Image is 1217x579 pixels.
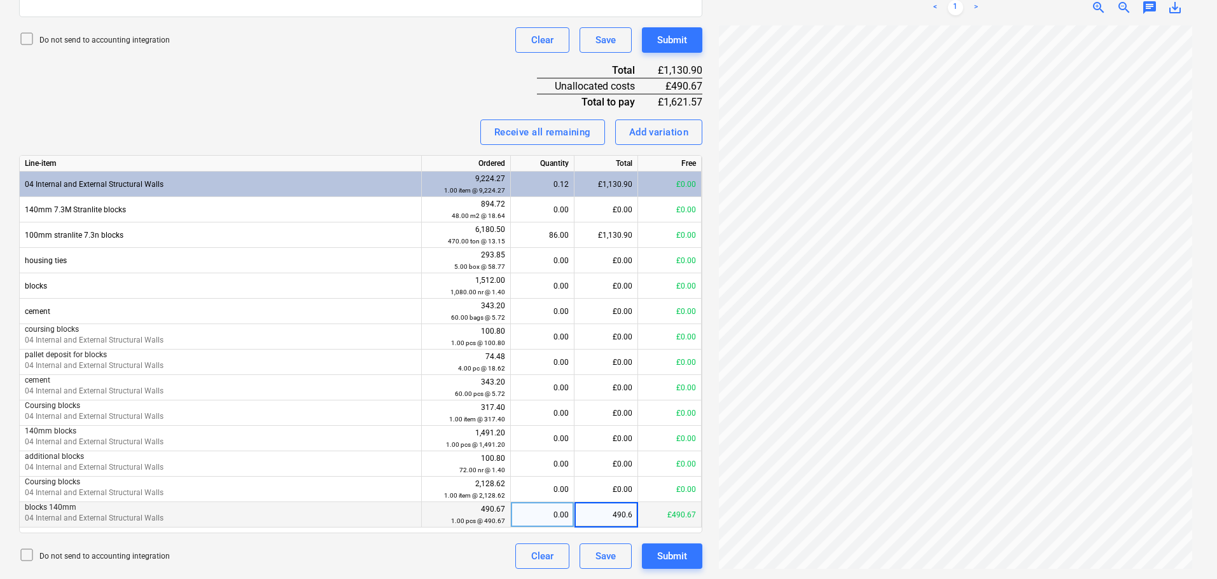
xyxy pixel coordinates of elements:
[516,400,569,426] div: 0.00
[638,299,702,324] div: £0.00
[516,426,569,451] div: 0.00
[595,548,616,564] div: Save
[25,477,80,486] span: Coursing blocks
[451,339,505,346] small: 1.00 pcs @ 100.80
[427,224,505,247] div: 6,180.50
[537,63,655,78] div: Total
[451,517,505,524] small: 1.00 pcs @ 490.67
[642,27,702,53] button: Submit
[615,119,703,145] button: Add variation
[516,248,569,273] div: 0.00
[638,400,702,426] div: £0.00
[580,27,632,53] button: Save
[20,197,422,222] div: 140mm 7.3M Stranlite blocks
[427,300,505,324] div: 343.20
[511,156,574,172] div: Quantity
[20,299,422,324] div: cement
[454,263,505,270] small: 5.00 box @ 58.77
[25,426,76,435] span: 140mm blocks
[657,548,687,564] div: Submit
[427,427,505,451] div: 1,491.20
[451,314,505,321] small: 60.00 bags @ 5.72
[516,350,569,375] div: 0.00
[638,324,702,350] div: £0.00
[638,502,702,528] div: £490.67
[450,289,505,296] small: 1,080.00 nr @ 1.40
[574,426,638,451] div: £0.00
[574,477,638,502] div: £0.00
[574,324,638,350] div: £0.00
[574,350,638,375] div: £0.00
[25,514,163,522] span: 04 Internal and External Structural Walls
[427,249,505,273] div: 293.85
[20,156,422,172] div: Line-item
[39,551,170,562] p: Do not send to accounting integration
[574,273,638,299] div: £0.00
[574,375,638,400] div: £0.00
[574,156,638,172] div: Total
[25,376,50,385] span: cement
[574,248,638,273] div: £0.00
[574,299,638,324] div: £0.00
[574,222,638,248] div: £1,130.90
[655,63,703,78] div: £1,130.90
[638,248,702,273] div: £0.00
[427,376,505,400] div: 343.20
[39,35,170,46] p: Do not send to accounting integration
[574,400,638,426] div: £0.00
[516,375,569,400] div: 0.00
[580,543,632,569] button: Save
[531,32,553,48] div: Clear
[531,548,553,564] div: Clear
[458,365,505,372] small: 4.00 pc @ 18.62
[452,212,505,219] small: 48.00 m2 @ 18.64
[25,180,163,189] span: 04 Internal and External Structural Walls
[655,94,703,109] div: £1,621.57
[537,94,655,109] div: Total to pay
[25,412,163,421] span: 04 Internal and External Structural Walls
[427,325,505,349] div: 100.80
[427,198,505,222] div: 894.72
[655,78,703,94] div: £490.67
[427,453,505,476] div: 100.80
[574,197,638,222] div: £0.00
[516,477,569,502] div: 0.00
[516,502,569,528] div: 0.00
[25,503,76,512] span: blocks 140mm
[1153,518,1217,579] div: Chat Widget
[657,32,687,48] div: Submit
[595,32,616,48] div: Save
[515,27,569,53] button: Clear
[455,390,505,397] small: 60.00 pcs @ 5.72
[638,375,702,400] div: £0.00
[25,325,79,334] span: coursing blocks
[516,451,569,477] div: 0.00
[642,543,702,569] button: Submit
[25,350,107,359] span: pallet deposit for blocks
[638,156,702,172] div: Free
[638,172,702,197] div: £0.00
[638,350,702,375] div: £0.00
[25,361,163,370] span: 04 Internal and External Structural Walls
[516,324,569,350] div: 0.00
[516,172,569,197] div: 0.12
[444,187,505,194] small: 1.00 item @ 9,224.27
[629,124,689,140] div: Add variation
[25,488,163,497] span: 04 Internal and External Structural Walls
[25,463,163,472] span: 04 Internal and External Structural Walls
[20,248,422,273] div: housing ties
[516,222,569,248] div: 86.00
[427,478,505,501] div: 2,128.62
[638,477,702,502] div: £0.00
[427,275,505,298] div: 1,512.00
[446,441,505,448] small: 1.00 pcs @ 1,491.20
[25,437,163,446] span: 04 Internal and External Structural Walls
[638,222,702,248] div: £0.00
[427,351,505,374] div: 74.48
[25,452,84,461] span: additional blocks
[459,467,505,473] small: 72.00 nr @ 1.40
[638,273,702,299] div: £0.00
[515,543,569,569] button: Clear
[427,173,505,196] div: 9,224.27
[422,156,511,172] div: Ordered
